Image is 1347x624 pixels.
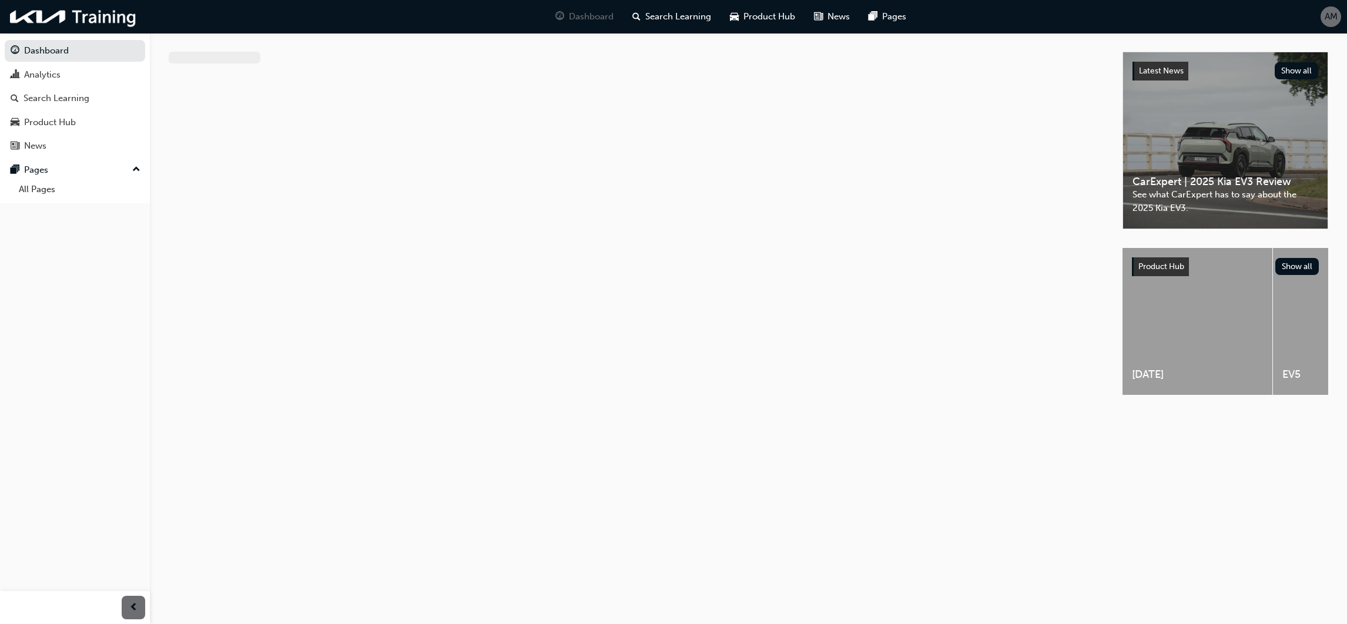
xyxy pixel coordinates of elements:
span: [DATE] [1132,368,1263,381]
a: guage-iconDashboard [546,5,623,29]
span: up-icon [132,162,140,177]
div: News [24,139,46,153]
span: car-icon [730,9,739,24]
span: Search Learning [645,10,711,24]
span: pages-icon [869,9,877,24]
span: Pages [882,10,906,24]
div: Product Hub [24,116,76,129]
button: Show all [1275,258,1319,275]
span: guage-icon [11,46,19,56]
span: AM [1325,10,1338,24]
span: prev-icon [129,600,138,615]
span: search-icon [632,9,641,24]
a: Dashboard [5,40,145,62]
span: Product Hub [743,10,795,24]
a: car-iconProduct Hub [721,5,805,29]
a: Product HubShow all [1132,257,1319,276]
span: Dashboard [569,10,614,24]
a: Search Learning [5,88,145,109]
span: car-icon [11,118,19,128]
span: guage-icon [555,9,564,24]
a: All Pages [14,180,145,199]
a: Latest NewsShow allCarExpert | 2025 Kia EV3 ReviewSee what CarExpert has to say about the 2025 Ki... [1122,52,1328,229]
span: News [827,10,850,24]
div: Search Learning [24,92,89,105]
button: Pages [5,159,145,181]
span: pages-icon [11,165,19,176]
a: [DATE] [1122,248,1272,395]
span: news-icon [814,9,823,24]
span: See what CarExpert has to say about the 2025 Kia EV3. [1132,188,1318,214]
button: AM [1321,6,1341,27]
div: Analytics [24,68,61,82]
a: News [5,135,145,157]
a: search-iconSearch Learning [623,5,721,29]
img: kia-training [6,5,141,29]
button: DashboardAnalyticsSearch LearningProduct HubNews [5,38,145,159]
div: Pages [24,163,48,177]
span: search-icon [11,93,19,104]
a: pages-iconPages [859,5,916,29]
span: Product Hub [1138,261,1184,271]
span: chart-icon [11,70,19,80]
span: news-icon [11,141,19,152]
span: CarExpert | 2025 Kia EV3 Review [1132,175,1318,189]
a: Product Hub [5,112,145,133]
span: Latest News [1139,66,1184,76]
a: Analytics [5,64,145,86]
button: Show all [1275,62,1319,79]
a: news-iconNews [805,5,859,29]
a: Latest NewsShow all [1132,62,1318,80]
